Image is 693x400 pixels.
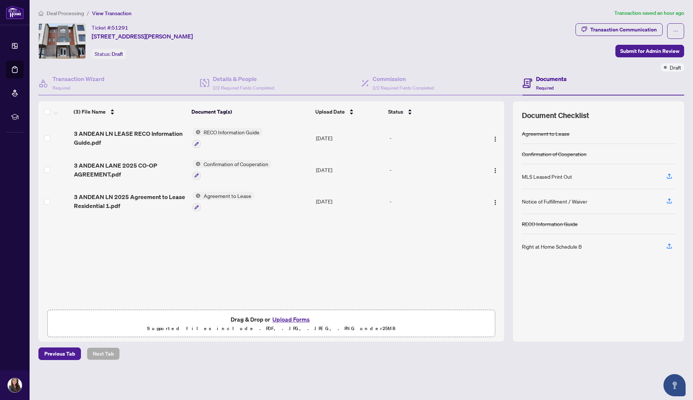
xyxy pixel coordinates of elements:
[385,101,476,122] th: Status
[231,315,312,324] span: Drag & Drop or
[193,192,201,200] img: Status Icon
[38,11,44,16] span: home
[313,154,387,186] td: [DATE]
[52,85,70,91] span: Required
[52,74,105,83] h4: Transaction Wizard
[201,128,262,136] span: RECO Information Guide
[74,161,187,179] span: 3 ANDEAN LANE 2025 CO-OP AGREEMENT.pdf
[313,186,387,218] td: [DATE]
[193,192,254,212] button: Status IconAgreement to Lease
[492,199,498,205] img: Logo
[193,160,201,168] img: Status Icon
[38,347,81,360] button: Previous Tab
[112,51,123,57] span: Draft
[39,24,85,58] img: IMG-S12352243_1.jpg
[489,195,501,207] button: Logo
[489,132,501,144] button: Logo
[536,85,554,91] span: Required
[522,130,570,138] div: Agreement to Lease
[522,110,589,121] span: Document Checklist
[522,220,578,228] div: RECO Information Guide
[390,134,475,142] div: -
[663,374,686,396] button: Open asap
[201,192,254,200] span: Agreement to Lease
[388,108,403,116] span: Status
[201,160,271,168] span: Confirmation of Cooperation
[390,197,475,205] div: -
[44,348,75,360] span: Previous Tab
[47,10,84,17] span: Deal Processing
[614,9,684,17] article: Transaction saved an hour ago
[92,32,193,41] span: [STREET_ADDRESS][PERSON_NAME]
[193,160,271,180] button: Status IconConfirmation of Cooperation
[92,49,126,59] div: Status:
[522,197,587,205] div: Notice of Fulfillment / Waiver
[92,23,128,32] div: Ticket #:
[673,28,678,34] span: ellipsis
[492,136,498,142] img: Logo
[74,192,187,210] span: 3 ANDEAN LN 2025 Agreement to Lease Residential 1.pdf
[87,347,120,360] button: Next Tab
[590,24,657,36] div: Transaction Communication
[390,166,475,174] div: -
[112,24,128,31] span: 51291
[87,9,89,17] li: /
[489,164,501,176] button: Logo
[522,242,582,251] div: Right at Home Schedule B
[213,74,274,83] h4: Details & People
[492,168,498,174] img: Logo
[6,6,24,19] img: logo
[315,108,345,116] span: Upload Date
[213,85,274,91] span: 2/2 Required Fields Completed
[48,310,495,337] span: Drag & Drop orUpload FormsSupported files include .PDF, .JPG, .JPEG, .PNG under25MB
[312,101,385,122] th: Upload Date
[373,74,434,83] h4: Commission
[522,150,587,158] div: Confirmation of Cooperation
[522,172,572,181] div: MLS Leased Print Out
[313,122,387,154] td: [DATE]
[575,23,663,36] button: Transaction Communication
[74,129,187,147] span: 3 ANDEAN LN LEASE RECO Information Guide.pdf
[193,128,201,136] img: Status Icon
[188,101,312,122] th: Document Tag(s)
[536,74,567,83] h4: Documents
[615,45,684,57] button: Submit for Admin Review
[8,378,22,392] img: Profile Icon
[74,108,106,116] span: (3) File Name
[373,85,434,91] span: 2/2 Required Fields Completed
[620,45,679,57] span: Submit for Admin Review
[193,128,262,148] button: Status IconRECO Information Guide
[270,315,312,324] button: Upload Forms
[670,63,681,71] span: Draft
[71,101,188,122] th: (3) File Name
[52,324,490,333] p: Supported files include .PDF, .JPG, .JPEG, .PNG under 25 MB
[92,10,132,17] span: View Transaction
